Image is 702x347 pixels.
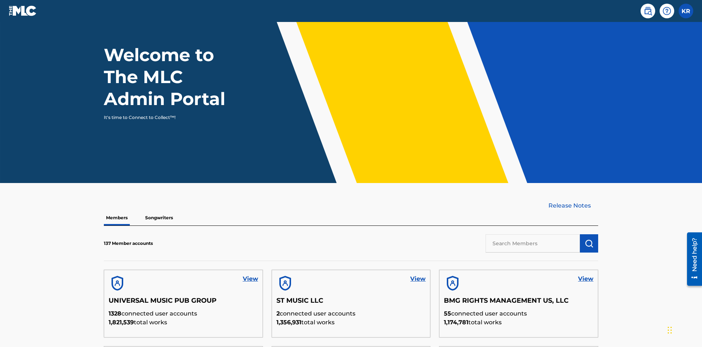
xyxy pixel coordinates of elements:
p: connected user accounts [444,309,593,318]
span: 1328 [109,310,121,317]
p: It's time to Connect to Collect™! [104,114,231,121]
img: Search Works [585,239,593,248]
h5: UNIVERSAL MUSIC PUB GROUP [109,296,258,309]
p: Members [104,210,130,225]
div: Drag [668,319,672,341]
img: MLC Logo [9,5,37,16]
p: total works [444,318,593,327]
h1: Welcome to The MLC Admin Portal [104,44,241,110]
p: connected user accounts [276,309,426,318]
a: Public Search [641,4,655,18]
img: help [663,7,671,15]
span: 1,356,931 [276,319,301,326]
span: 2 [276,310,280,317]
img: search [643,7,652,15]
p: total works [109,318,258,327]
p: 137 Member accounts [104,240,153,247]
input: Search Members [486,234,580,253]
div: Help [660,4,674,18]
p: total works [276,318,426,327]
p: Songwriters [143,210,175,225]
span: 1,174,781 [444,319,468,326]
img: account [109,275,126,292]
span: 1,821,539 [109,319,134,326]
h5: ST MUSIC LLC [276,296,426,309]
p: connected user accounts [109,309,258,318]
img: account [444,275,461,292]
a: View [578,275,593,283]
iframe: Resource Center [682,230,702,290]
a: View [243,275,258,283]
iframe: Chat Widget [665,312,702,347]
span: 55 [444,310,451,317]
img: account [276,275,294,292]
div: User Menu [679,4,693,18]
a: View [410,275,426,283]
a: Release Notes [548,201,598,210]
h5: BMG RIGHTS MANAGEMENT US, LLC [444,296,593,309]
